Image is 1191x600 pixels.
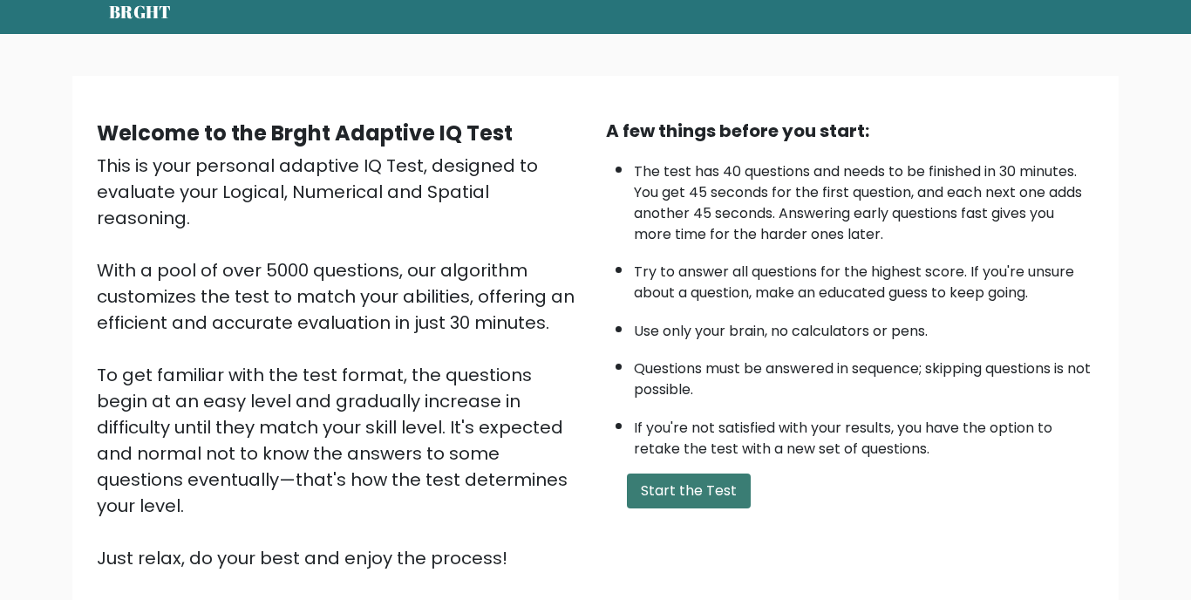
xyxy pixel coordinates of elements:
li: Questions must be answered in sequence; skipping questions is not possible. [634,350,1094,400]
b: Welcome to the Brght Adaptive IQ Test [97,119,513,147]
div: A few things before you start: [606,118,1094,144]
h5: BRGHT [109,2,172,23]
div: This is your personal adaptive IQ Test, designed to evaluate your Logical, Numerical and Spatial ... [97,153,585,571]
li: The test has 40 questions and needs to be finished in 30 minutes. You get 45 seconds for the firs... [634,153,1094,245]
li: Use only your brain, no calculators or pens. [634,312,1094,342]
li: Try to answer all questions for the highest score. If you're unsure about a question, make an edu... [634,253,1094,303]
button: Start the Test [627,474,751,508]
li: If you're not satisfied with your results, you have the option to retake the test with a new set ... [634,409,1094,460]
